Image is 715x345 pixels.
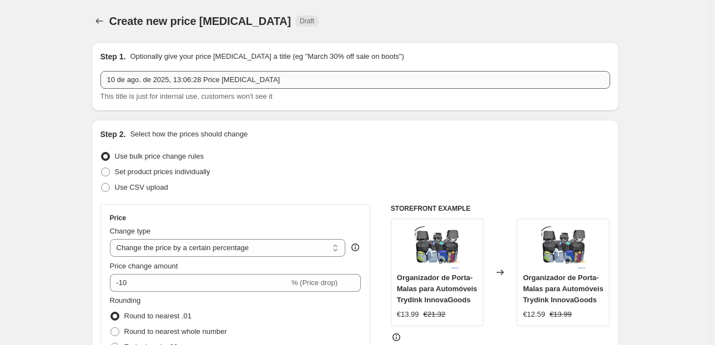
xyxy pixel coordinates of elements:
input: 30% off holiday sale [100,71,610,89]
span: This title is just for internal use, customers won't see it [100,92,273,100]
p: Select how the prices should change [130,129,248,140]
span: Change type [110,227,151,235]
p: Optionally give your price [MEDICAL_DATA] a title (eg "March 30% off sale on boots") [130,51,404,62]
span: Rounding [110,296,141,305]
img: organizador-de-porta-malas-para-automoveis-trydink-innovagoods-603_80x.webp [415,225,459,269]
span: Organizador de Porta-Malas para Automóveis Trydink InnovaGoods [523,273,603,304]
div: €13.99 [397,309,419,320]
h6: STOREFRONT EXAMPLE [391,204,610,213]
span: Round to nearest whole number [124,327,227,336]
img: organizador-de-porta-malas-para-automoveis-trydink-innovagoods-603_80x.webp [541,225,586,269]
div: €12.59 [523,309,545,320]
strike: €21.32 [424,309,446,320]
span: Price change amount [110,262,178,270]
span: Use CSV upload [115,183,168,191]
span: Round to nearest .01 [124,312,192,320]
h2: Step 2. [100,129,126,140]
span: Use bulk price change rules [115,152,204,160]
span: Organizador de Porta-Malas para Automóveis Trydink InnovaGoods [397,273,477,304]
strike: €13.99 [550,309,572,320]
span: % (Price drop) [291,278,338,287]
div: help [350,242,361,253]
span: Create new price [MEDICAL_DATA] [109,15,291,27]
button: Price change jobs [92,13,107,29]
h2: Step 1. [100,51,126,62]
input: -15 [110,274,289,292]
span: Set product prices individually [115,168,210,176]
h3: Price [110,214,126,222]
span: Draft [300,17,314,26]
